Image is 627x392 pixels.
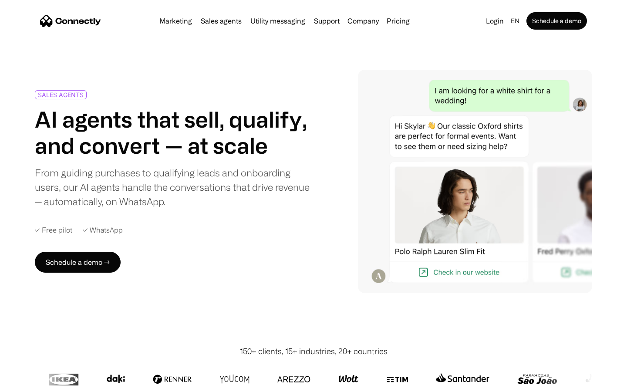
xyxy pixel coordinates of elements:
[35,106,310,159] h1: AI agents that sell, qualify, and convert — at scale
[482,15,507,27] a: Login
[511,15,519,27] div: en
[247,17,309,24] a: Utility messaging
[197,17,245,24] a: Sales agents
[156,17,196,24] a: Marketing
[240,345,388,357] div: 150+ clients, 15+ industries, 20+ countries
[310,17,343,24] a: Support
[383,17,413,24] a: Pricing
[17,377,52,389] ul: Language list
[83,226,123,234] div: ✓ WhatsApp
[35,226,72,234] div: ✓ Free pilot
[38,91,84,98] div: SALES AGENTS
[526,12,587,30] a: Schedule a demo
[9,376,52,389] aside: Language selected: English
[35,166,310,209] div: From guiding purchases to qualifying leads and onboarding users, our AI agents handle the convers...
[347,15,379,27] div: Company
[35,252,121,273] a: Schedule a demo →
